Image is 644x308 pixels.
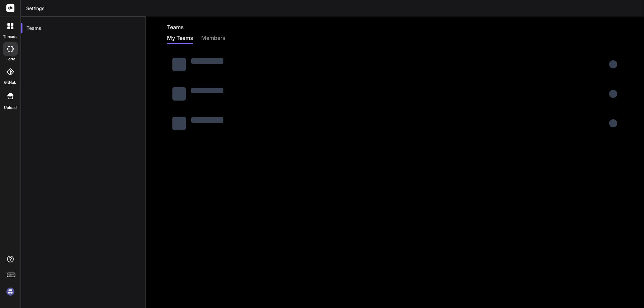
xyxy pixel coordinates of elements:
[4,105,17,111] label: Upload
[201,34,225,43] div: members
[3,34,17,40] label: threads
[21,21,145,36] div: Teams
[167,34,193,43] div: My Teams
[5,286,16,297] img: signin
[4,80,16,85] label: GitHub
[6,56,15,62] label: code
[167,23,183,31] h2: Teams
